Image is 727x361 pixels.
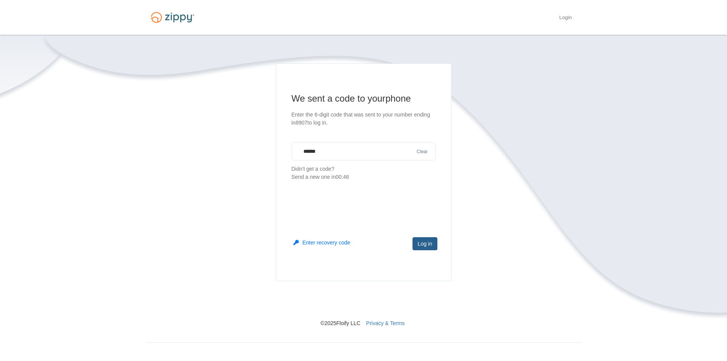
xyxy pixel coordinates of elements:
[293,239,350,246] button: Enter recovery code
[292,111,436,127] p: Enter the 6-digit code that was sent to your number ending in 8907 to log in.
[146,281,581,327] nav: © 2025 Floify LLC
[413,237,437,250] button: Log in
[559,15,572,22] a: Login
[292,173,436,181] div: Send a new one in 00:46
[292,165,436,181] p: Didn't get a code?
[292,92,436,105] h1: We sent a code to your phone
[366,320,405,326] a: Privacy & Terms
[146,8,199,26] img: Logo
[414,148,430,155] button: Clear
